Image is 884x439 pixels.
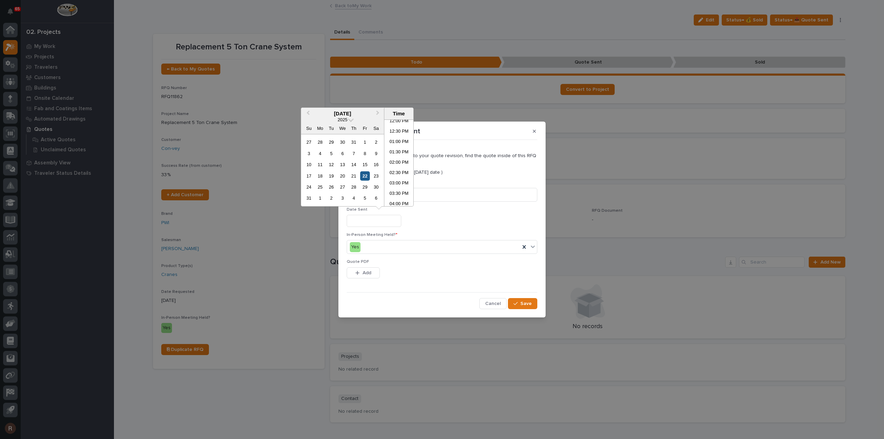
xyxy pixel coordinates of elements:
[386,111,412,117] div: Time
[373,108,384,120] button: Next Month
[360,182,369,192] div: Choose Friday, August 29th, 2025
[338,182,347,192] div: Choose Wednesday, August 27th, 2025
[304,124,314,133] div: Su
[349,124,358,133] div: Th
[384,168,414,179] li: 02:30 PM
[347,233,397,237] span: In-Person Meeting Held?
[349,137,358,147] div: Choose Thursday, July 31st, 2025
[360,149,369,158] div: Choose Friday, August 8th, 2025
[349,160,358,169] div: Choose Thursday, August 14th, 2025
[338,117,347,122] span: 2025
[315,160,325,169] div: Choose Monday, August 11th, 2025
[485,300,501,307] span: Cancel
[315,137,325,147] div: Choose Monday, July 28th, 2025
[372,149,381,158] div: Choose Saturday, August 9th, 2025
[384,199,414,210] li: 04:00 PM
[303,136,382,204] div: month 2025-08
[349,171,358,181] div: Choose Thursday, August 21st, 2025
[338,137,347,147] div: Choose Wednesday, July 30th, 2025
[347,267,380,278] button: Add
[347,260,369,264] span: Quote PDF
[302,108,313,120] button: Previous Month
[384,116,414,127] li: 12:00 PM
[479,298,507,309] button: Cancel
[301,111,384,117] div: [DATE]
[304,171,314,181] div: Choose Sunday, August 17th, 2025
[327,124,336,133] div: Tu
[315,171,325,181] div: Choose Monday, August 18th, 2025
[338,149,347,158] div: Choose Wednesday, August 6th, 2025
[508,298,537,309] button: Save
[372,160,381,169] div: Choose Saturday, August 16th, 2025
[304,193,314,203] div: Choose Sunday, August 31st, 2025
[384,179,414,189] li: 03:00 PM
[520,300,532,307] span: Save
[384,127,414,137] li: 12:30 PM
[304,182,314,192] div: Choose Sunday, August 24th, 2025
[304,149,314,158] div: Choose Sunday, August 3rd, 2025
[315,124,325,133] div: Mo
[338,171,347,181] div: Choose Wednesday, August 20th, 2025
[360,124,369,133] div: Fr
[315,193,325,203] div: Choose Monday, September 1st, 2025
[304,137,314,147] div: Choose Sunday, July 27th, 2025
[360,171,369,181] div: Choose Friday, August 22nd, 2025
[350,242,361,252] div: Yes
[327,149,336,158] div: Choose Tuesday, August 5th, 2025
[372,193,381,203] div: Choose Saturday, September 6th, 2025
[327,137,336,147] div: Choose Tuesday, July 29th, 2025
[349,182,358,192] div: Choose Thursday, August 28th, 2025
[360,193,369,203] div: Choose Friday, September 5th, 2025
[384,189,414,199] li: 03:30 PM
[327,171,336,181] div: Choose Tuesday, August 19th, 2025
[338,160,347,169] div: Choose Wednesday, August 13th, 2025
[363,270,371,276] span: Add
[304,160,314,169] div: Choose Sunday, August 10th, 2025
[347,170,537,175] p: ( Tip: Leave date blank to use [DATE] date )
[384,158,414,168] li: 02:00 PM
[384,137,414,147] li: 01:00 PM
[349,149,358,158] div: Choose Thursday, August 7th, 2025
[360,137,369,147] div: Choose Friday, August 1st, 2025
[315,149,325,158] div: Choose Monday, August 4th, 2025
[315,182,325,192] div: Choose Monday, August 25th, 2025
[338,193,347,203] div: Choose Wednesday, September 3rd, 2025
[349,193,358,203] div: Choose Thursday, September 4th, 2025
[384,147,414,158] li: 01:30 PM
[327,160,336,169] div: Choose Tuesday, August 12th, 2025
[327,182,336,192] div: Choose Tuesday, August 26th, 2025
[347,153,537,165] p: If you wish to add more detail to your quote revision, find the quote inside of this RFQ record.
[372,137,381,147] div: Choose Saturday, August 2nd, 2025
[327,193,336,203] div: Choose Tuesday, September 2nd, 2025
[372,124,381,133] div: Sa
[338,124,347,133] div: We
[372,182,381,192] div: Choose Saturday, August 30th, 2025
[360,160,369,169] div: Choose Friday, August 15th, 2025
[372,171,381,181] div: Choose Saturday, August 23rd, 2025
